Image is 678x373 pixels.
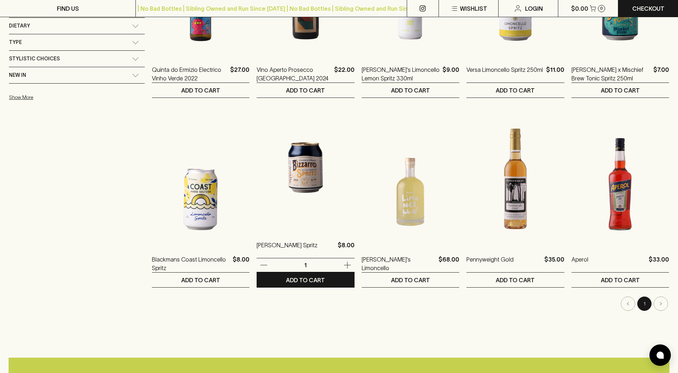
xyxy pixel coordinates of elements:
a: Versa Limoncello Spritz 250ml [466,65,543,83]
p: ADD TO CART [181,86,220,95]
a: [PERSON_NAME] Spritz [257,241,317,258]
p: $8.00 [338,241,355,258]
button: ADD TO CART [466,83,564,98]
p: ADD TO CART [391,86,430,95]
p: $68.00 [439,255,459,272]
p: FIND US [57,4,79,13]
p: ADD TO CART [286,276,325,284]
p: $11.00 [546,65,564,83]
div: Type [9,34,145,50]
a: Quinta do Ermizio Electrico Vinho Verde 2022 [152,65,227,83]
p: $35.00 [544,255,564,272]
p: ADD TO CART [601,86,640,95]
span: Dietary [9,21,30,30]
p: $8.00 [233,255,249,272]
a: Aperol [571,255,588,272]
button: ADD TO CART [257,83,354,98]
a: [PERSON_NAME]'s Limoncello Lemon Spritz 330ml [362,65,440,83]
img: Blackmans Coast Limoncello Spritz [152,119,249,244]
p: $22.00 [334,65,355,83]
button: ADD TO CART [571,83,669,98]
a: [PERSON_NAME]'s Limoncello [362,255,436,272]
img: Pennyweight Gold [466,119,564,244]
div: Stylistic Choices [9,51,145,67]
button: ADD TO CART [257,273,354,287]
span: Type [9,38,22,47]
button: ADD TO CART [466,273,564,287]
p: ADD TO CART [601,276,640,284]
span: Stylistic Choices [9,54,60,63]
p: ADD TO CART [496,86,535,95]
p: Login [525,4,543,13]
p: Checkout [632,4,664,13]
img: Tommy's Limoncello [362,119,459,244]
a: Vino Aperto Prosecco [GEOGRAPHIC_DATA] 2024 [257,65,331,83]
img: Bizzarro Spritz [257,105,354,230]
button: ADD TO CART [362,273,459,287]
p: ADD TO CART [496,276,535,284]
p: $33.00 [649,255,669,272]
a: Pennyweight Gold [466,255,514,272]
a: Blackmans Coast Limoncello Spritz [152,255,230,272]
p: ADD TO CART [391,276,430,284]
img: bubble-icon [657,352,664,359]
a: [PERSON_NAME] x Mischief Brew Tonic Spritz 250ml [571,65,650,83]
img: Aperol [571,119,669,244]
div: Dietary [9,18,145,34]
button: ADD TO CART [152,273,249,287]
button: ADD TO CART [152,83,249,98]
button: Show More [9,90,103,105]
nav: pagination navigation [152,297,669,311]
p: $9.00 [442,65,459,83]
p: $0.00 [571,4,588,13]
button: ADD TO CART [571,273,669,287]
p: Wishlist [460,4,487,13]
div: New In [9,67,145,83]
p: 1 [297,261,314,269]
button: page 1 [637,297,652,311]
p: ADD TO CART [286,86,325,95]
p: 0 [600,6,603,10]
p: $7.00 [653,65,669,83]
p: ADD TO CART [181,276,220,284]
span: New In [9,71,26,80]
button: ADD TO CART [362,83,459,98]
p: $27.00 [230,65,249,83]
